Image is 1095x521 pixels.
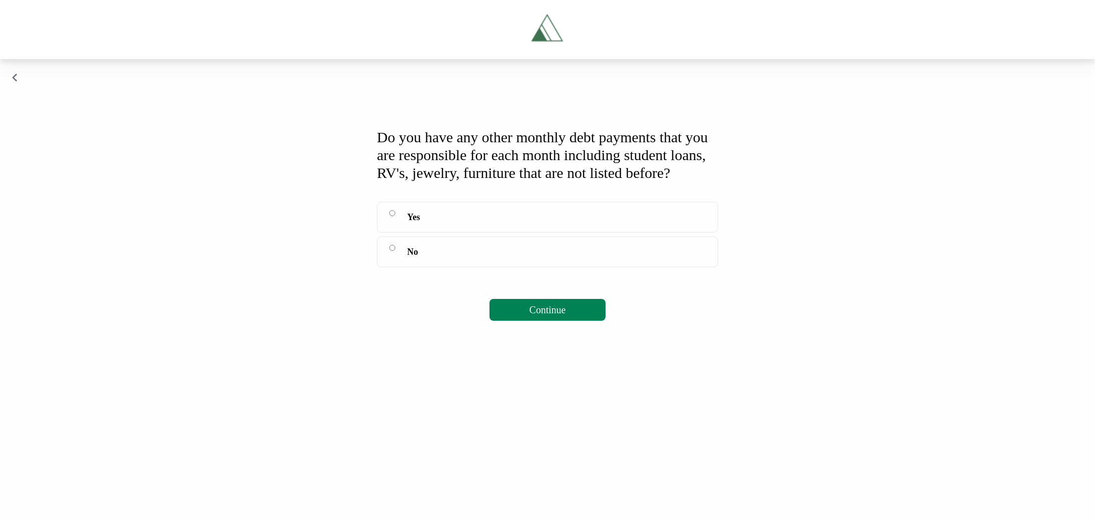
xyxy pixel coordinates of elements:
[389,210,395,216] input: Yes
[489,299,605,321] button: Continue
[377,128,718,182] div: Do you have any other monthly debt payments that you are responsible for each month including stu...
[525,8,569,51] img: Tryascend.com
[389,245,395,251] input: No
[407,245,418,259] span: No
[481,8,614,51] a: Tryascend.com
[529,304,565,315] span: Continue
[407,210,420,224] span: Yes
